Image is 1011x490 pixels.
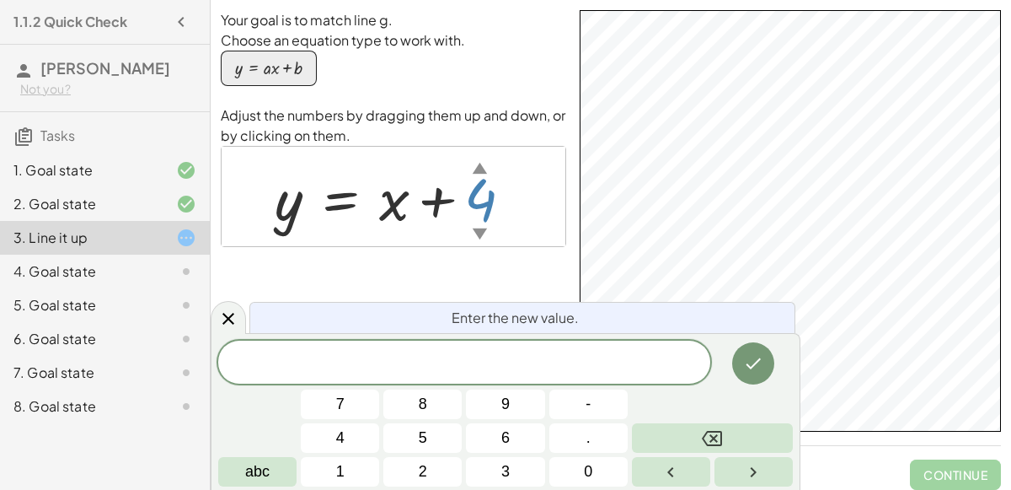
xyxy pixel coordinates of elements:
[176,194,196,214] i: Task finished and correct.
[501,460,510,483] span: 3
[549,457,628,487] button: 0
[586,393,591,416] span: -
[13,12,127,32] h4: 1.1.2 Quick Check
[632,457,710,487] button: Left arrow
[13,363,149,383] div: 7. Goal state
[632,423,793,453] button: Backspace
[419,427,427,450] span: 5
[20,81,196,98] div: Not you?
[301,390,379,419] button: 7
[580,11,1000,431] canvas: Graphics View 1
[176,329,196,349] i: Task not started.
[473,157,487,178] div: ▲
[245,460,270,483] span: abc
[13,228,149,248] div: 3. Line it up
[466,457,544,487] button: 3
[473,223,487,244] div: ▼
[176,396,196,417] i: Task not started.
[419,393,427,416] span: 8
[221,30,566,51] p: Choose an equation type to work with.
[176,363,196,383] i: Task not started.
[176,160,196,180] i: Task finished and correct.
[301,423,379,453] button: 4
[301,457,379,487] button: 1
[13,396,149,417] div: 8. Goal state
[383,423,462,453] button: 5
[586,427,591,450] span: .
[336,460,345,483] span: 1
[176,261,196,282] i: Task not started.
[501,393,510,416] span: 9
[176,228,196,248] i: Task started.
[218,457,297,487] button: Alphabet
[383,390,462,419] button: 8
[580,10,1001,432] div: GeoGebra Classic
[40,127,75,144] span: Tasks
[13,160,149,180] div: 1. Goal state
[732,342,774,385] button: Done
[584,460,592,483] span: 0
[336,427,345,450] span: 4
[13,295,149,315] div: 5. Goal state
[336,393,345,416] span: 7
[40,58,170,78] span: [PERSON_NAME]
[221,10,566,30] p: Your goal is to match line g.
[383,457,462,487] button: 2
[452,308,579,328] span: Enter the new value.
[176,295,196,315] i: Task not started.
[13,261,149,282] div: 4. Goal state
[549,390,628,419] button: Negative
[549,423,628,453] button: .
[221,105,566,146] p: Adjust the numbers by dragging them up and down, or by clicking on them.
[419,460,427,483] span: 2
[13,329,149,349] div: 6. Goal state
[466,390,544,419] button: 9
[466,423,544,453] button: 6
[714,457,793,487] button: Right arrow
[13,194,149,214] div: 2. Goal state
[501,427,510,450] span: 6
